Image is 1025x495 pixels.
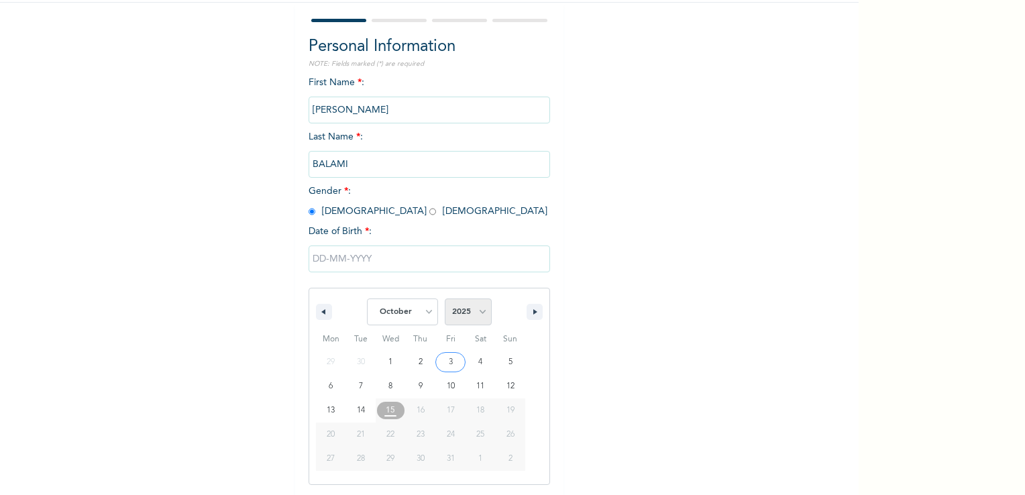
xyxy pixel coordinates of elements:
[386,447,394,471] span: 29
[388,350,392,374] span: 1
[435,423,466,447] button: 24
[406,423,436,447] button: 23
[447,447,455,471] span: 31
[309,225,372,239] span: Date of Birth :
[316,447,346,471] button: 27
[435,447,466,471] button: 31
[506,423,515,447] span: 26
[316,398,346,423] button: 13
[466,374,496,398] button: 11
[435,374,466,398] button: 10
[376,374,406,398] button: 8
[376,447,406,471] button: 29
[508,350,512,374] span: 5
[309,97,550,123] input: Enter your first name
[476,398,484,423] span: 18
[309,186,547,216] span: Gender : [DEMOGRAPHIC_DATA] [DEMOGRAPHIC_DATA]
[376,329,406,350] span: Wed
[466,350,496,374] button: 4
[346,374,376,398] button: 7
[449,350,453,374] span: 3
[386,423,394,447] span: 22
[316,423,346,447] button: 20
[376,398,406,423] button: 15
[495,374,525,398] button: 12
[419,374,423,398] span: 9
[346,329,376,350] span: Tue
[506,374,515,398] span: 12
[506,398,515,423] span: 19
[447,374,455,398] span: 10
[406,398,436,423] button: 16
[495,329,525,350] span: Sun
[476,423,484,447] span: 25
[466,423,496,447] button: 25
[376,423,406,447] button: 22
[357,423,365,447] span: 21
[435,329,466,350] span: Fri
[309,35,550,59] h2: Personal Information
[476,374,484,398] span: 11
[466,329,496,350] span: Sat
[359,374,363,398] span: 7
[495,423,525,447] button: 26
[357,398,365,423] span: 14
[495,398,525,423] button: 19
[435,398,466,423] button: 17
[417,398,425,423] span: 16
[406,374,436,398] button: 9
[435,350,466,374] button: 3
[309,245,550,272] input: DD-MM-YYYY
[327,398,335,423] span: 13
[327,423,335,447] span: 20
[309,78,550,115] span: First Name :
[316,329,346,350] span: Mon
[329,374,333,398] span: 6
[417,423,425,447] span: 23
[327,447,335,471] span: 27
[309,151,550,178] input: Enter your last name
[417,447,425,471] span: 30
[495,350,525,374] button: 5
[478,350,482,374] span: 4
[388,374,392,398] span: 8
[406,350,436,374] button: 2
[316,374,346,398] button: 6
[447,423,455,447] span: 24
[447,398,455,423] span: 17
[309,59,550,69] p: NOTE: Fields marked (*) are required
[346,447,376,471] button: 28
[406,329,436,350] span: Thu
[346,423,376,447] button: 21
[419,350,423,374] span: 2
[309,132,550,169] span: Last Name :
[386,398,395,423] span: 15
[466,398,496,423] button: 18
[357,447,365,471] span: 28
[376,350,406,374] button: 1
[406,447,436,471] button: 30
[346,398,376,423] button: 14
